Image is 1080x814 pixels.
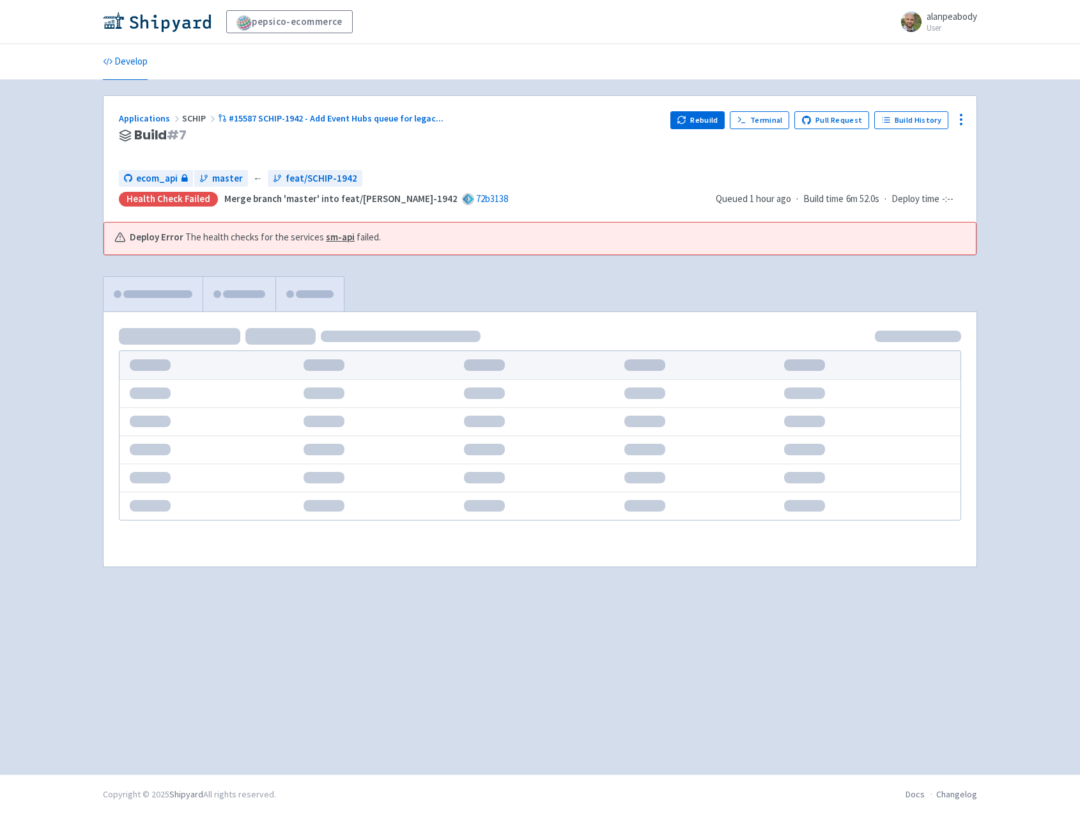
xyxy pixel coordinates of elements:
span: feat/SCHIP-1942 [286,171,357,186]
span: -:-- [942,192,953,207]
span: #15587 SCHIP-1942 - Add Event Hubs queue for legac ... [229,113,444,124]
span: Deploy time [891,192,939,207]
span: Queued [716,192,791,205]
div: · · [716,192,961,207]
div: Copyright © 2025 All rights reserved. [103,788,276,801]
span: ← [253,171,263,186]
a: sm-api [326,231,355,243]
span: ecom_api [136,171,178,186]
a: pepsico-ecommerce [226,10,353,33]
span: master [212,171,243,186]
span: Build time [803,192,844,207]
a: Terminal [730,111,789,129]
small: User [927,24,977,32]
a: #15587 SCHIP-1942 - Add Event Hubs queue for legac... [218,113,445,124]
span: # 7 [167,126,187,144]
a: feat/SCHIP-1942 [268,170,362,187]
span: The health checks for the services failed. [185,230,381,245]
div: Health check failed [119,192,218,207]
b: Deploy Error [130,230,183,245]
a: Build History [874,111,948,129]
a: Develop [103,44,148,80]
a: Docs [906,788,925,800]
a: Shipyard [169,788,203,800]
a: Applications [119,113,182,124]
time: 1 hour ago [750,192,791,205]
span: alanpeabody [927,10,977,22]
a: master [194,170,248,187]
img: Shipyard logo [103,12,211,32]
a: Changelog [936,788,977,800]
button: Rebuild [670,111,725,129]
strong: Merge branch 'master' into feat/[PERSON_NAME]-1942 [224,192,458,205]
a: alanpeabody User [893,12,977,32]
span: SCHIP [182,113,218,124]
a: 72b3138 [476,192,508,205]
a: ecom_api [119,170,193,187]
a: Pull Request [794,111,869,129]
span: 6m 52.0s [846,192,879,207]
span: Build [134,128,187,143]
